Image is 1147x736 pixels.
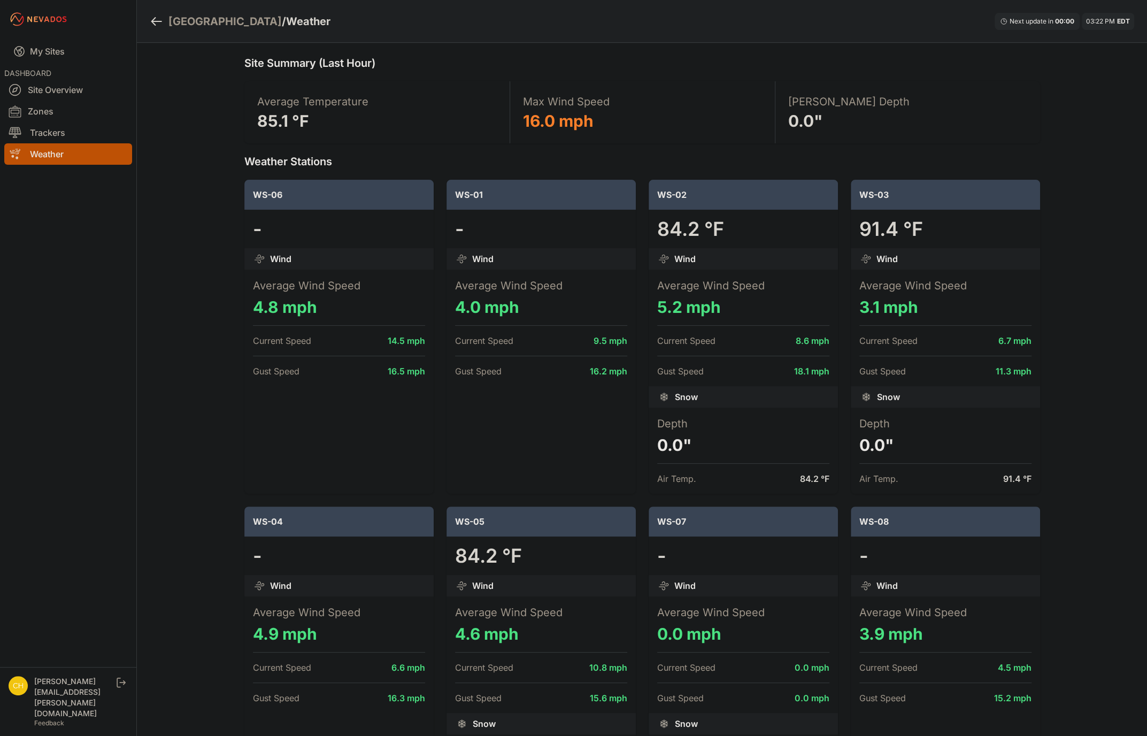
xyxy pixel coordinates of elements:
[4,101,132,122] a: Zones
[649,180,838,210] div: WS-02
[270,252,291,265] span: Wind
[455,661,513,674] dt: Current Speed
[447,180,636,210] div: WS-01
[244,507,434,536] div: WS-04
[388,365,425,378] dd: 16.5 mph
[244,56,1040,71] h2: Site Summary (Last Hour)
[253,278,425,293] dt: Average Wind Speed
[998,661,1031,674] dd: 4.5 mph
[455,334,513,347] dt: Current Speed
[859,661,918,674] dt: Current Speed
[649,507,838,536] div: WS-07
[795,692,829,704] dd: 0.0 mph
[594,334,627,347] dd: 9.5 mph
[794,365,829,378] dd: 18.1 mph
[34,676,114,719] div: [PERSON_NAME][EMAIL_ADDRESS][PERSON_NAME][DOMAIN_NAME]
[859,605,1031,620] dt: Average Wind Speed
[657,472,696,485] dt: Air Temp.
[589,661,627,674] dd: 10.8 mph
[859,472,898,485] dt: Air Temp.
[4,68,51,78] span: DASHBOARD
[523,111,594,131] span: 16.0 mph
[257,95,368,108] span: Average Temperature
[859,278,1031,293] dt: Average Wind Speed
[34,719,64,727] a: Feedback
[859,435,1031,455] dd: 0.0"
[657,435,829,455] dd: 0.0"
[859,416,1031,431] dt: Depth
[1010,17,1053,25] span: Next update in
[253,334,311,347] dt: Current Speed
[859,624,1031,643] dd: 3.9 mph
[253,605,425,620] dt: Average Wind Speed
[4,122,132,143] a: Trackers
[244,154,1040,169] h2: Weather Stations
[253,218,425,240] dd: -
[859,334,918,347] dt: Current Speed
[253,624,425,643] dd: 4.9 mph
[1086,17,1115,25] span: 03:22 PM
[796,334,829,347] dd: 8.6 mph
[253,297,425,317] dd: 4.8 mph
[590,692,627,704] dd: 15.6 mph
[795,661,829,674] dd: 0.0 mph
[859,218,1031,240] dd: 91.4 °F
[657,334,715,347] dt: Current Speed
[657,278,829,293] dt: Average Wind Speed
[998,334,1031,347] dd: 6.7 mph
[244,180,434,210] div: WS-06
[455,218,627,240] dd: -
[657,416,829,431] dt: Depth
[657,692,704,704] dt: Gust Speed
[282,14,286,29] span: /
[674,579,696,592] span: Wind
[996,365,1031,378] dd: 11.3 mph
[455,365,502,378] dt: Gust Speed
[675,390,698,403] span: Snow
[455,545,627,566] dd: 84.2 °F
[851,507,1040,536] div: WS-08
[657,545,829,566] dd: -
[657,365,704,378] dt: Gust Speed
[657,297,829,317] dd: 5.2 mph
[859,365,906,378] dt: Gust Speed
[994,692,1031,704] dd: 15.2 mph
[253,692,299,704] dt: Gust Speed
[388,692,425,704] dd: 16.3 mph
[788,111,823,131] span: 0.0"
[590,365,627,378] dd: 16.2 mph
[455,692,502,704] dt: Gust Speed
[391,661,425,674] dd: 6.6 mph
[657,624,829,643] dd: 0.0 mph
[455,297,627,317] dd: 4.0 mph
[388,334,425,347] dd: 14.5 mph
[455,624,627,643] dd: 4.6 mph
[472,579,494,592] span: Wind
[168,14,282,29] a: [GEOGRAPHIC_DATA]
[447,507,636,536] div: WS-05
[1003,472,1031,485] dd: 91.4 °F
[4,39,132,64] a: My Sites
[253,661,311,674] dt: Current Speed
[1117,17,1130,25] span: EDT
[523,95,610,108] span: Max Wind Speed
[877,390,900,403] span: Snow
[788,95,910,108] span: [PERSON_NAME] Depth
[455,605,627,620] dt: Average Wind Speed
[876,579,898,592] span: Wind
[675,717,698,730] span: Snow
[851,180,1040,210] div: WS-03
[1055,17,1074,26] div: 00 : 00
[859,297,1031,317] dd: 3.1 mph
[473,717,496,730] span: Snow
[9,11,68,28] img: Nevados
[876,252,898,265] span: Wind
[859,692,906,704] dt: Gust Speed
[286,14,330,29] h3: Weather
[859,545,1031,566] dd: -
[674,252,696,265] span: Wind
[150,7,330,35] nav: Breadcrumb
[657,218,829,240] dd: 84.2 °F
[455,278,627,293] dt: Average Wind Speed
